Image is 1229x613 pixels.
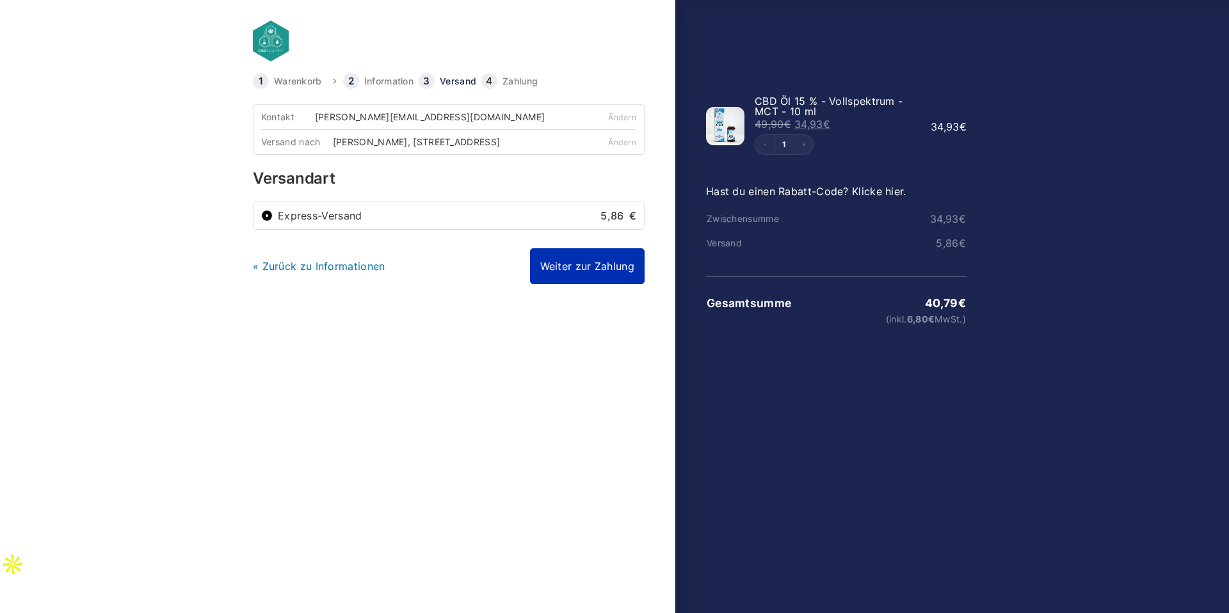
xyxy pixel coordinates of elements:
span: 6,80 [907,314,935,324]
a: « Zurück zu Informationen [253,260,385,273]
div: Versand nach [261,138,333,147]
bdi: 40,79 [925,296,966,310]
span: € [958,296,966,310]
span: € [629,209,636,222]
h3: Versandart [253,171,645,186]
bdi: 34,93 [794,118,830,131]
a: Zahlung [502,77,538,86]
a: Information [364,77,414,86]
div: [PERSON_NAME], [STREET_ADDRESS] [333,138,509,147]
button: Increment [794,135,813,154]
bdi: 49,90 [755,118,791,131]
a: Hast du einen Rabatt-Code? Klicke hier. [706,185,906,198]
th: Zwischensumme [706,214,793,224]
a: Ändern [608,138,636,147]
small: (inkl. MwSt.) [794,315,966,324]
span: € [959,237,966,250]
span: € [960,120,967,133]
span: € [928,314,935,324]
bdi: 34,93 [930,212,966,225]
label: Express-Versand [278,211,636,221]
a: Warenkorb [274,77,322,86]
div: Kontakt [261,113,315,122]
a: Ändern [608,113,636,122]
bdi: 5,86 [600,209,636,222]
th: Gesamtsumme [706,297,793,310]
a: Weiter zur Zahlung [530,248,645,284]
span: € [784,118,791,131]
bdi: 34,93 [931,120,967,133]
button: Decrement [755,135,775,154]
span: € [959,212,966,225]
div: [PERSON_NAME][EMAIL_ADDRESS][DOMAIN_NAME] [315,113,554,122]
bdi: 5,86 [936,237,966,250]
a: Versand [440,77,476,86]
a: Edit [775,141,794,148]
span: CBD Öl 15 % - Vollspektrum - MCT - 10 ml [755,95,903,118]
span: € [823,118,830,131]
th: Versand [706,238,793,248]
